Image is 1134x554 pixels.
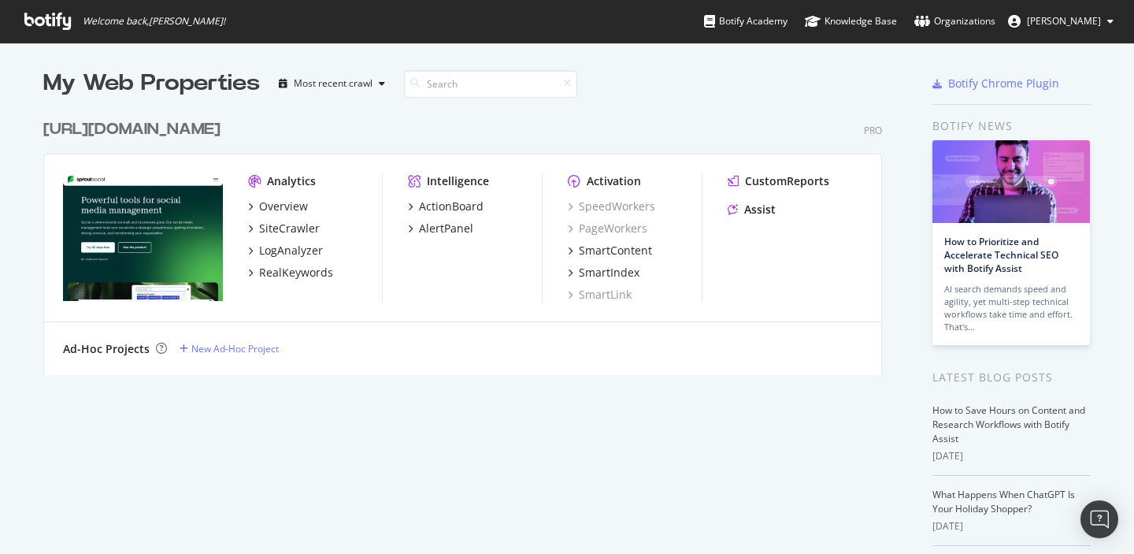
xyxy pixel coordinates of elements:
[932,519,1091,534] div: [DATE]
[932,140,1090,223] img: How to Prioritize and Accelerate Technical SEO with Botify Assist
[43,99,895,375] div: grid
[419,199,484,214] div: ActionBoard
[995,9,1126,34] button: [PERSON_NAME]
[805,13,897,29] div: Knowledge Base
[43,68,260,99] div: My Web Properties
[579,243,652,258] div: SmartContent
[408,221,473,236] a: AlertPanel
[932,76,1059,91] a: Botify Chrome Plugin
[267,173,316,189] div: Analytics
[932,403,1085,445] a: How to Save Hours on Content and Research Workflows with Botify Assist
[63,341,150,357] div: Ad-Hoc Projects
[932,117,1091,135] div: Botify news
[864,124,882,137] div: Pro
[43,118,220,141] div: [URL][DOMAIN_NAME]
[248,221,320,236] a: SiteCrawler
[932,369,1091,386] div: Latest Blog Posts
[704,13,787,29] div: Botify Academy
[259,221,320,236] div: SiteCrawler
[1080,500,1118,538] div: Open Intercom Messenger
[944,283,1078,333] div: AI search demands speed and agility, yet multi-step technical workflows take time and effort. Tha...
[272,71,391,96] button: Most recent crawl
[944,235,1058,275] a: How to Prioritize and Accelerate Technical SEO with Botify Assist
[745,173,829,189] div: CustomReports
[568,265,639,281] a: SmartIndex
[568,243,652,258] a: SmartContent
[408,199,484,214] a: ActionBoard
[180,342,279,355] a: New Ad-Hoc Project
[568,287,632,303] a: SmartLink
[259,243,323,258] div: LogAnalyzer
[294,79,372,88] div: Most recent crawl
[259,265,333,281] div: RealKeywords
[63,173,223,301] img: https://sproutsocial.com/
[728,173,829,189] a: CustomReports
[914,13,995,29] div: Organizations
[568,199,655,214] a: SpeedWorkers
[83,15,225,28] span: Welcome back, [PERSON_NAME] !
[191,342,279,355] div: New Ad-Hoc Project
[948,76,1059,91] div: Botify Chrome Plugin
[248,199,308,214] a: Overview
[932,488,1075,515] a: What Happens When ChatGPT Is Your Holiday Shopper?
[568,221,647,236] a: PageWorkers
[1027,14,1101,28] span: Deepinder Rana
[259,199,308,214] div: Overview
[248,243,323,258] a: LogAnalyzer
[587,173,641,189] div: Activation
[744,202,776,218] div: Assist
[579,265,639,281] div: SmartIndex
[427,173,489,189] div: Intelligence
[404,70,577,98] input: Search
[728,202,776,218] a: Assist
[43,118,227,141] a: [URL][DOMAIN_NAME]
[248,265,333,281] a: RealKeywords
[419,221,473,236] div: AlertPanel
[932,449,1091,463] div: [DATE]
